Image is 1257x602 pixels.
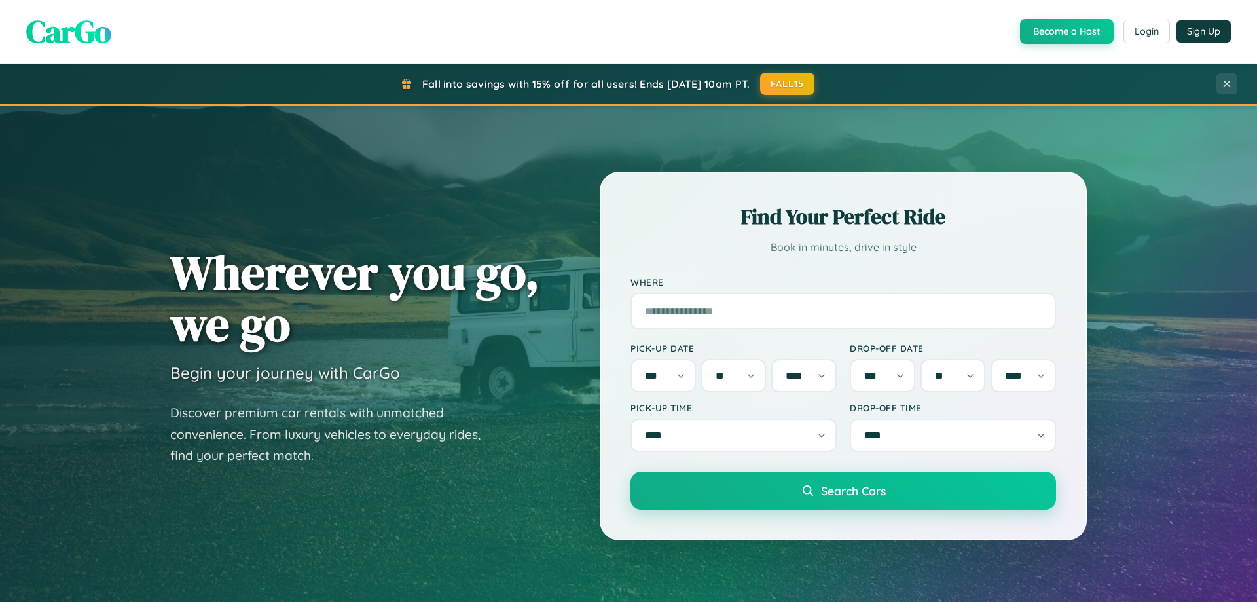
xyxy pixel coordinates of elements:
button: Sign Up [1176,20,1231,43]
label: Drop-off Time [850,402,1056,413]
span: Search Cars [821,483,886,498]
label: Where [630,276,1056,288]
h1: Wherever you go, we go [170,246,539,350]
span: Fall into savings with 15% off for all users! Ends [DATE] 10am PT. [422,77,750,90]
h2: Find Your Perfect Ride [630,202,1056,231]
span: CarGo [26,10,111,53]
h3: Begin your journey with CarGo [170,363,400,383]
label: Pick-up Date [630,343,837,354]
button: Search Cars [630,472,1056,510]
button: Login [1123,20,1170,43]
p: Book in minutes, drive in style [630,238,1056,257]
p: Discover premium car rentals with unmatched convenience. From luxury vehicles to everyday rides, ... [170,402,498,466]
label: Drop-off Date [850,343,1056,354]
button: Become a Host [1020,19,1114,44]
button: FALL15 [760,73,815,95]
label: Pick-up Time [630,402,837,413]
